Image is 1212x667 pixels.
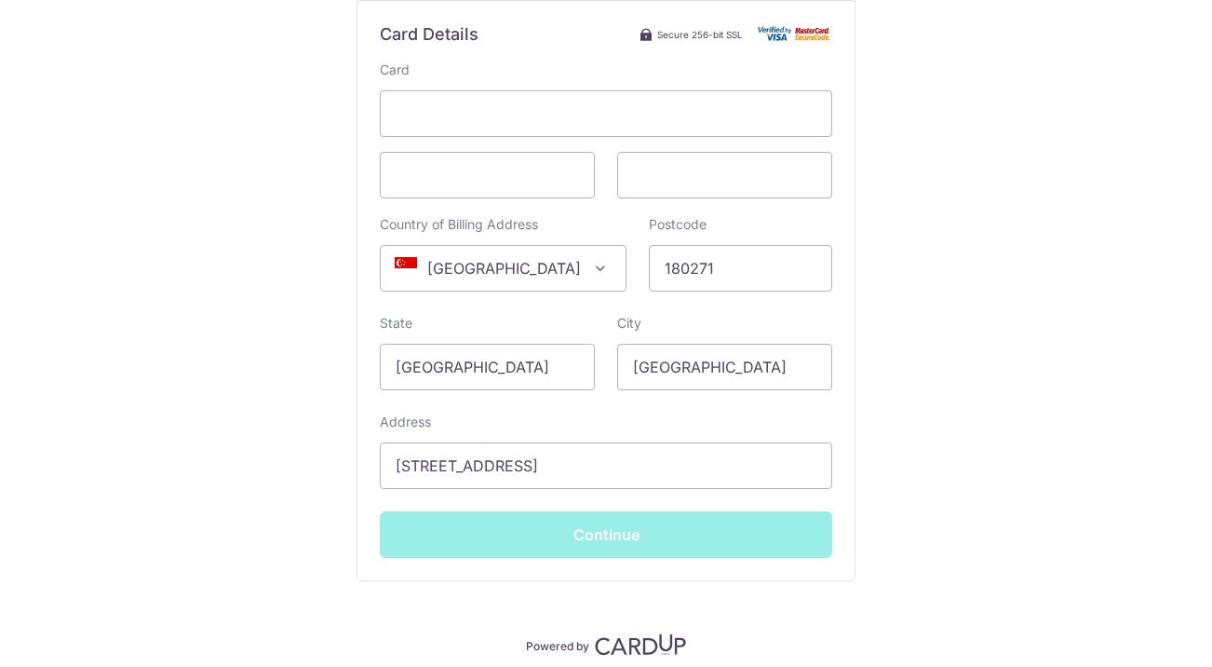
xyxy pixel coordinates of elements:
label: City [617,314,641,333]
label: State [380,314,412,333]
span: Singapore [381,246,626,291]
p: Powered by [526,635,589,654]
iframe: Secure card expiration date input frame [396,164,579,186]
span: Secure 256-bit SSL [657,27,743,42]
label: Country of Billing Address [380,215,538,234]
span: Singapore [380,245,626,292]
h6: Card Details [380,23,478,46]
label: Address [380,413,431,431]
input: Example 123456 [649,245,832,292]
iframe: Secure card number input frame [396,102,816,125]
label: Card [380,61,410,79]
label: Postcode [649,215,707,234]
img: CardUp [595,633,686,656]
iframe: Secure card security code input frame [633,164,816,186]
img: Card secure [758,26,832,42]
